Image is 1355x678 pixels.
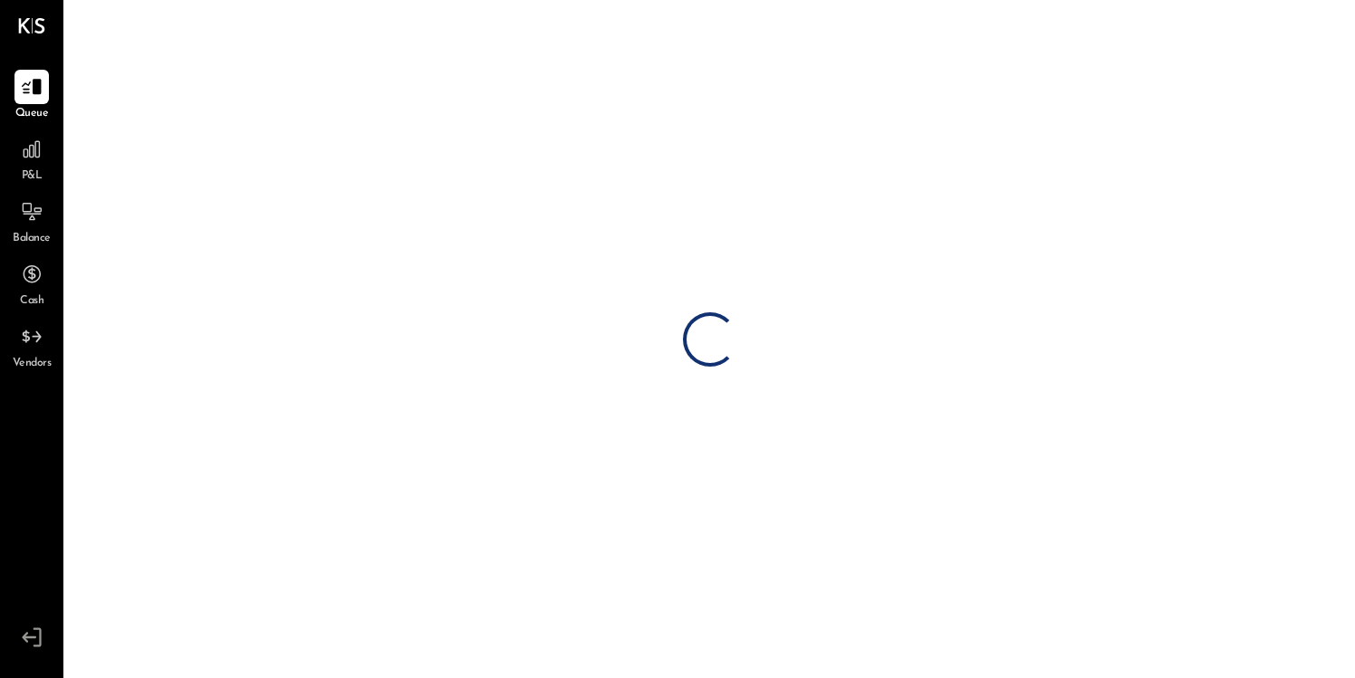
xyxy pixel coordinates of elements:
[20,293,43,310] span: Cash
[1,320,62,372] a: Vendors
[1,257,62,310] a: Cash
[13,356,52,372] span: Vendors
[13,231,51,247] span: Balance
[1,132,62,185] a: P&L
[1,195,62,247] a: Balance
[15,106,49,122] span: Queue
[1,70,62,122] a: Queue
[22,168,43,185] span: P&L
